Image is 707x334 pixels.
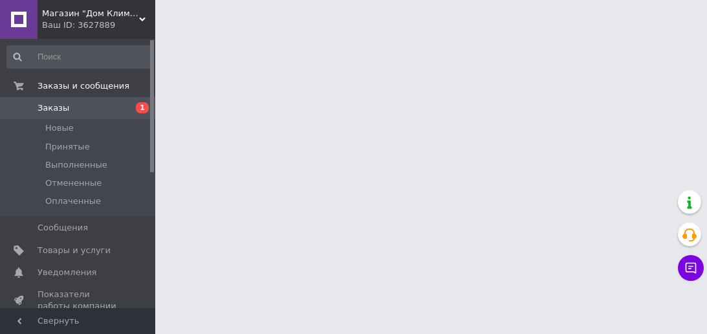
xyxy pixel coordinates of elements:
span: Сообщения [38,222,88,234]
span: Товары и услуги [38,245,111,256]
span: Принятые [45,141,90,153]
span: Оплаченные [45,195,101,207]
span: Уведомления [38,267,96,278]
span: Отмененные [45,177,102,189]
span: 1 [136,102,149,113]
button: Чат с покупателем [678,255,704,281]
span: Магазин "Дом Климат" [42,8,139,19]
span: Новые [45,122,74,134]
div: Ваш ID: 3627889 [42,19,155,31]
input: Поиск [6,45,153,69]
span: Выполненные [45,159,107,171]
span: Показатели работы компании [38,289,120,312]
span: Заказы и сообщения [38,80,129,92]
span: Заказы [38,102,69,114]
